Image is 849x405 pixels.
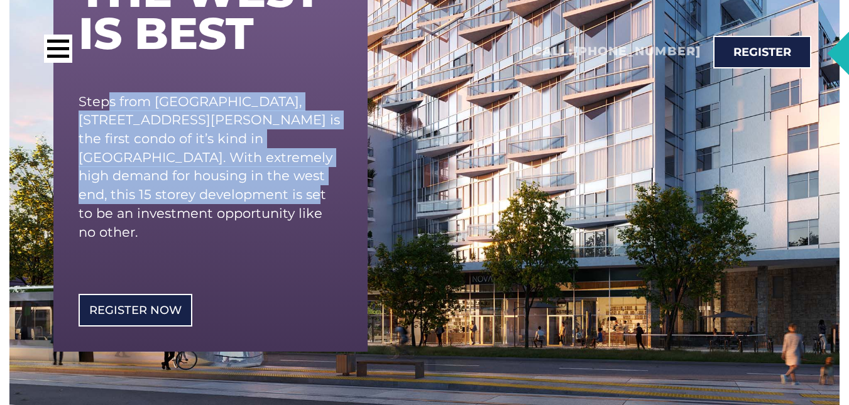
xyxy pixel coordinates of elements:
a: Register [713,36,811,68]
span: REgister Now [89,305,182,316]
span: Register [733,46,791,58]
p: Steps from [GEOGRAPHIC_DATA], [STREET_ADDRESS][PERSON_NAME] is the first condo of it’s kind in [G... [79,92,342,242]
a: [PHONE_NUMBER] [573,44,701,58]
a: REgister Now [79,294,192,327]
h2: Call: [533,44,701,60]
